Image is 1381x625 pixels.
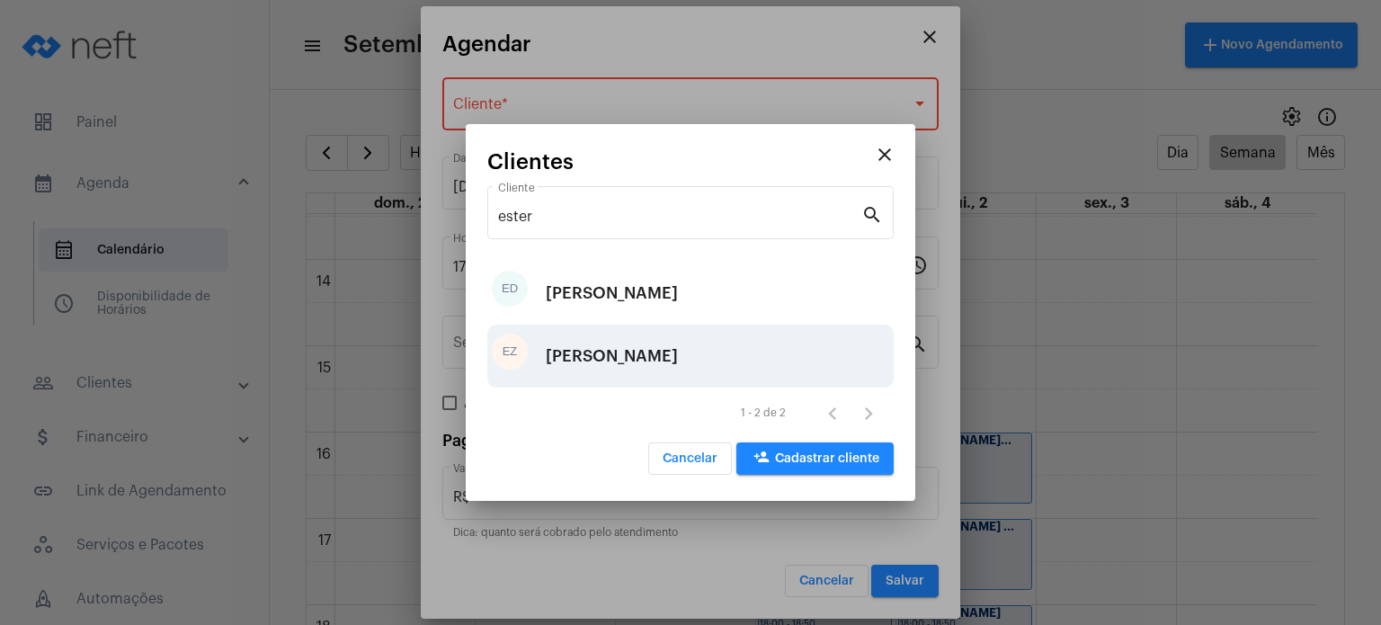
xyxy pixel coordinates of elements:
[492,271,528,307] div: ED
[492,334,528,370] div: EZ
[741,407,786,419] div: 1 - 2 de 2
[648,442,732,475] button: Cancelar
[815,395,851,431] button: Página anterior
[546,266,678,320] div: [PERSON_NAME]
[874,144,895,165] mat-icon: close
[751,452,879,465] span: Cadastrar cliente
[546,329,678,383] div: [PERSON_NAME]
[851,395,887,431] button: Próxima página
[736,442,894,475] button: Cadastrar cliente
[498,209,861,225] input: Pesquisar cliente
[861,203,883,225] mat-icon: search
[663,452,717,465] span: Cancelar
[751,449,772,470] mat-icon: person_add
[487,150,574,174] span: Clientes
